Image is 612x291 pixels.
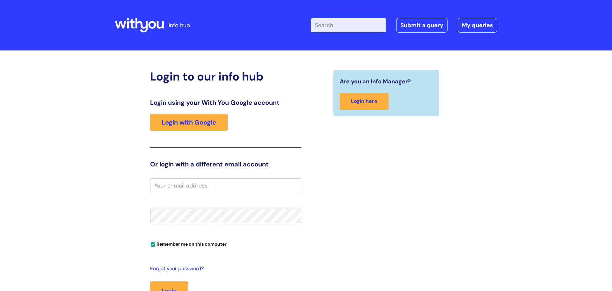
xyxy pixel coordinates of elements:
input: Remember me on this computer [151,242,155,247]
a: My queries [458,18,497,33]
input: Search [311,18,386,32]
a: Login with Google [150,114,228,131]
a: Submit a query [396,18,448,33]
label: Remember me on this computer [150,240,227,247]
a: Login here [340,93,389,110]
h3: Or login with a different email account [150,160,301,168]
span: Are you an Info Manager? [340,76,411,87]
p: info hub [169,20,190,30]
div: You can uncheck this option if you're logging in from a shared device [150,239,301,249]
input: Your e-mail address [150,178,301,193]
a: Forgot your password? [150,264,298,273]
h2: Login to our info hub [150,70,301,83]
h3: Login using your With You Google account [150,99,301,106]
